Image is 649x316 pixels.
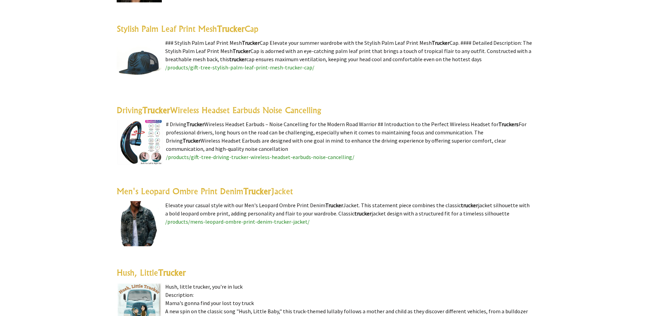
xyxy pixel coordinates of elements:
highlight: Trucker [158,267,186,278]
highlight: Trucker [243,186,271,196]
highlight: Trucker [142,105,170,115]
highlight: Trucker [183,137,200,144]
highlight: Trucker [432,39,450,46]
a: Hush, LittleTrucker [117,267,186,278]
highlight: Trucker [242,39,260,46]
a: /products/gift-tree-stylish-palm-leaf-print-mesh-trucker-cap/ [165,64,314,71]
a: Men's Leopard Ombre Print DenimTruckerJacket [117,186,293,196]
img: Stylish Palm Leaf Print Mesh Trucker Cap [117,39,162,84]
highlight: Trucker [186,121,204,128]
highlight: Trucker [217,24,245,34]
img: Men's Leopard Ombre Print Denim Trucker Jacket [117,201,162,246]
a: /products/mens-leopard-ombre-print-denim-trucker-jacket/ [165,218,310,225]
highlight: Trucker [325,202,343,209]
a: Stylish Palm Leaf Print MeshTruckerCap [117,24,258,34]
highlight: trucker [354,210,372,217]
highlight: Truckers [498,121,519,128]
a: DrivingTruckerWireless Headset Earbuds Noise Cancelling [117,105,321,115]
img: Driving Trucker Wireless Headset Earbuds Noise Cancelling [117,120,163,165]
highlight: Trucker [233,48,250,54]
a: /products/gift-tree-driving-trucker-wireless-headset-earbuds-noise-cancelling/ [166,154,354,160]
highlight: trucker [229,56,246,63]
highlight: trucker [461,202,478,209]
